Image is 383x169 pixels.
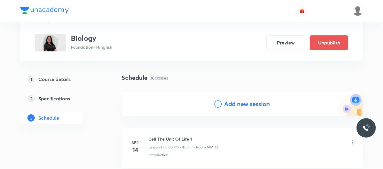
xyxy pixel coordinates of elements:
[71,34,112,43] h3: Biology
[310,35,348,50] button: Unpublish
[38,95,70,102] h5: Specifications
[266,35,305,50] button: Preview
[20,7,69,15] a: Company Logo
[339,92,363,116] img: Add
[27,76,35,83] p: 1
[297,6,307,16] button: avatar
[148,136,218,142] h6: Cell The Unit Of Life 1
[20,93,102,105] a: 2Specifications
[38,76,71,83] h5: Course details
[20,73,102,85] a: 1Course details
[122,73,147,82] h4: Schedule
[38,114,59,122] h5: Schedule
[353,6,363,16] img: Dhirendra singh
[148,145,194,150] p: Lesson 1 • 5:00 PM • 45 min
[362,124,370,132] img: ttu
[71,44,112,50] p: Foundation • Hinglish
[224,99,270,109] h4: Add new session
[20,7,69,14] img: Company Logo
[27,95,35,102] p: 2
[129,145,141,154] h4: 14
[27,114,35,122] p: 3
[35,34,66,51] img: 0B56E41F-A2DA-4860-AFF5-9D4FBECDF8C4_plus.png
[150,75,168,81] p: 30 classes
[148,152,168,158] p: Introduction
[194,145,218,150] p: • Room MM 10
[299,8,305,14] img: avatar
[129,140,141,145] h6: Apr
